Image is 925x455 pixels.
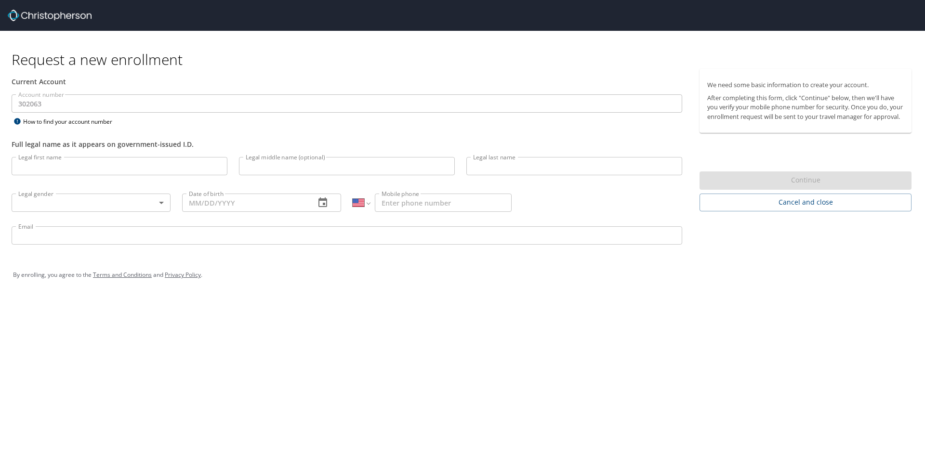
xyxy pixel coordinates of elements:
div: Full legal name as it appears on government-issued I.D. [12,139,682,149]
a: Terms and Conditions [93,271,152,279]
img: cbt logo [8,10,92,21]
input: Enter phone number [375,194,512,212]
p: After completing this form, click "Continue" below, then we'll have you verify your mobile phone ... [707,93,904,121]
button: Cancel and close [700,194,912,211]
p: We need some basic information to create your account. [707,80,904,90]
a: Privacy Policy [165,271,201,279]
div: ​ [12,194,171,212]
div: By enrolling, you agree to the and . [13,263,912,287]
div: How to find your account number [12,116,132,128]
div: Current Account [12,77,682,87]
input: MM/DD/YYYY [182,194,307,212]
span: Cancel and close [707,196,904,208]
h1: Request a new enrollment [12,50,919,69]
